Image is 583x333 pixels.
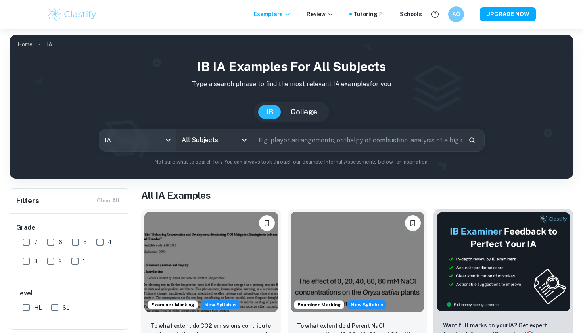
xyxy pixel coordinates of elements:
[480,7,536,21] button: UPGRADE NOW
[437,212,570,312] img: Thumbnail
[201,300,240,309] div: Starting from the May 2026 session, the ESS IA requirements have changed. We created this exempla...
[452,10,461,19] h6: AÖ
[148,301,198,308] span: Examiner Marking
[307,10,334,19] p: Review
[347,300,386,309] span: New Syllabus
[253,129,462,151] input: E.g. player arrangements, enthalpy of combustion, analysis of a big city...
[201,300,240,309] span: New Syllabus
[59,238,62,246] span: 6
[16,195,39,206] h6: Filters
[34,238,38,246] span: 7
[141,188,573,202] h1: All IA Examples
[16,79,567,89] p: Type a search phrase to find the most relevant IA examples for you
[47,6,98,22] img: Clastify logo
[63,303,69,312] span: SL
[16,223,123,233] h6: Grade
[254,10,291,19] p: Exemplars
[283,105,325,119] button: College
[259,215,275,231] button: Bookmark
[291,212,424,312] img: ESS IA example thumbnail: To what extent do diPerent NaCl concentr
[428,8,442,21] button: Help and Feedback
[448,6,464,22] button: AÖ
[16,158,567,166] p: Not sure what to search for? You can always look through our example Internal Assessments below f...
[465,133,479,147] button: Search
[47,40,52,49] p: IA
[258,105,281,119] button: IB
[99,129,176,151] div: IA
[10,35,573,179] img: profile cover
[16,57,567,76] h1: IB IA examples for all subjects
[59,257,62,266] span: 2
[108,238,112,246] span: 4
[16,289,123,298] h6: Level
[83,257,85,266] span: 1
[400,10,422,19] a: Schools
[294,301,344,308] span: Examiner Marking
[347,300,386,309] div: Starting from the May 2026 session, the ESS IA requirements have changed. We created this exempla...
[239,135,250,146] button: Open
[144,212,278,312] img: ESS IA example thumbnail: To what extent do CO2 emissions contribu
[34,303,42,312] span: HL
[353,10,384,19] a: Tutoring
[17,39,33,50] a: Home
[405,215,421,231] button: Bookmark
[83,238,87,246] span: 5
[34,257,38,266] span: 3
